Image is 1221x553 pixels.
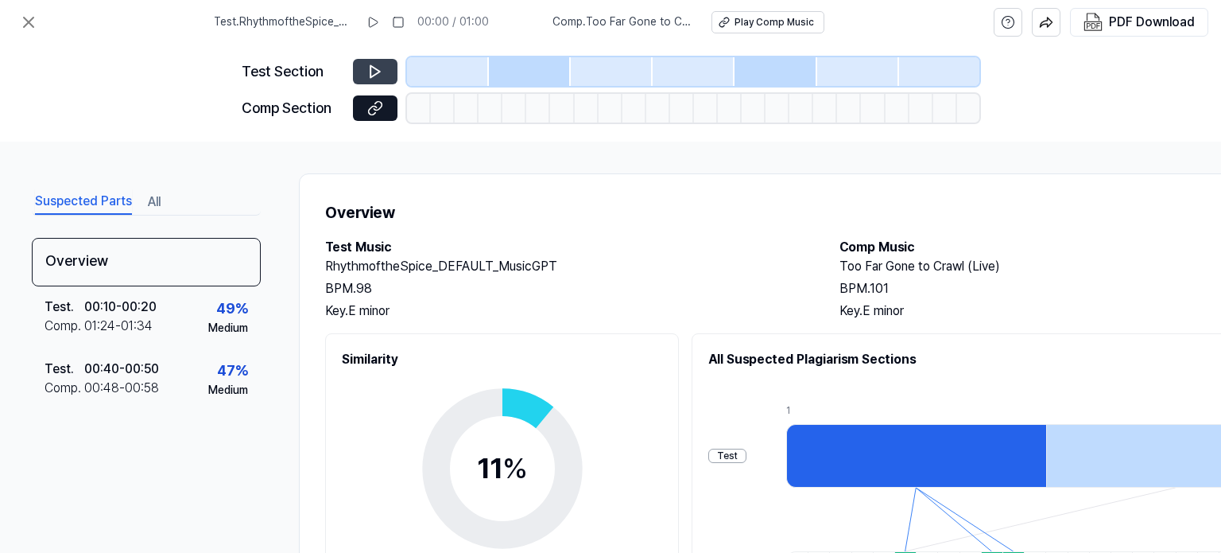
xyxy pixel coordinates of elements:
div: Medium [208,383,248,399]
button: Play Comp Music [711,11,824,33]
span: Comp . Too Far Gone to Crawl (Live) [552,14,692,30]
div: 47 % [217,360,248,383]
svg: help [1001,14,1015,30]
div: Test Section [242,60,343,84]
div: BPM. 98 [325,279,808,298]
div: 49 % [216,298,248,321]
div: Key. E minor [325,302,808,321]
div: Test . [45,298,84,317]
div: Comp . [45,317,84,336]
div: Play Comp Music [735,16,814,29]
img: PDF Download [1083,13,1103,32]
div: Comp Section [242,97,343,120]
div: Medium [208,321,248,337]
button: All [148,189,161,215]
div: 00:10 - 00:20 [84,298,157,317]
div: Comp . [45,379,84,398]
button: help [994,8,1022,37]
div: 00:48 - 00:58 [84,379,159,398]
span: Test . RhythmoftheSpice_DEFAULT_MusicGPT [214,14,354,30]
div: Test . [45,360,84,379]
div: 00:40 - 00:50 [84,360,159,379]
div: 11 [477,447,528,490]
div: PDF Download [1109,12,1195,33]
div: Overview [32,238,261,286]
img: share [1039,15,1053,29]
div: Test [708,449,746,464]
div: 00:00 / 01:00 [417,14,489,30]
button: PDF Download [1080,9,1198,36]
div: 01:24 - 01:34 [84,317,153,336]
div: 1 [786,404,1046,418]
span: % [502,451,528,485]
h2: RhythmoftheSpice_DEFAULT_MusicGPT [325,257,808,276]
h2: Similarity [342,350,662,369]
button: Suspected Parts [35,189,132,215]
h2: Test Music [325,238,808,257]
